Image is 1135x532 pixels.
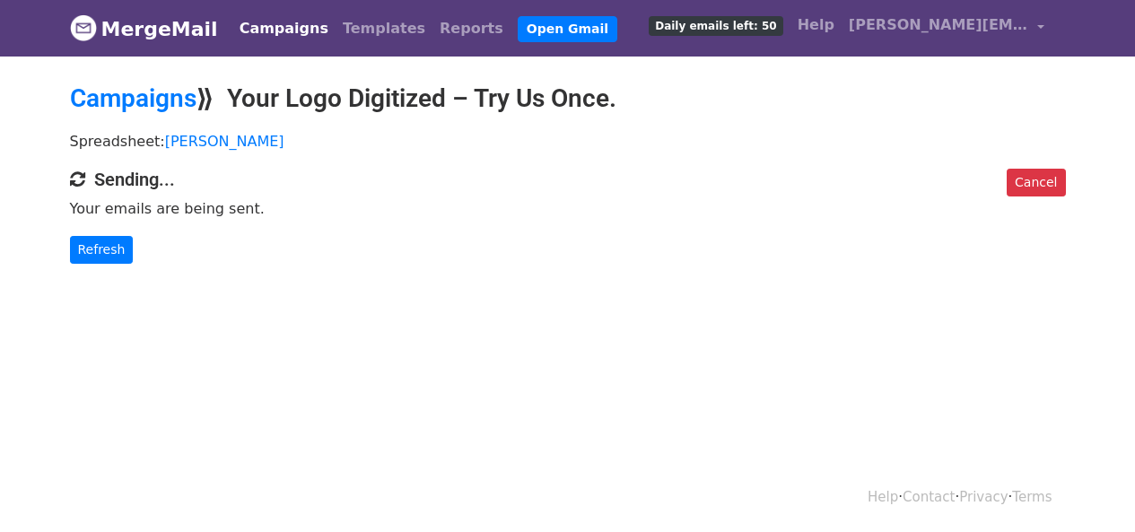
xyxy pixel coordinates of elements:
[70,83,1066,114] h2: ⟫ Your Logo Digitized – Try Us Once.
[642,7,790,43] a: Daily emails left: 50
[70,236,134,264] a: Refresh
[70,169,1066,190] h4: Sending...
[336,11,432,47] a: Templates
[868,489,898,505] a: Help
[165,133,284,150] a: [PERSON_NAME]
[1007,169,1065,196] a: Cancel
[518,16,617,42] a: Open Gmail
[849,14,1028,36] span: [PERSON_NAME][EMAIL_ADDRESS][DOMAIN_NAME]
[70,132,1066,151] p: Spreadsheet:
[70,10,218,48] a: MergeMail
[70,14,97,41] img: MergeMail logo
[790,7,842,43] a: Help
[649,16,782,36] span: Daily emails left: 50
[1012,489,1052,505] a: Terms
[432,11,511,47] a: Reports
[903,489,955,505] a: Contact
[842,7,1052,49] a: [PERSON_NAME][EMAIL_ADDRESS][DOMAIN_NAME]
[959,489,1008,505] a: Privacy
[70,199,1066,218] p: Your emails are being sent.
[70,83,196,113] a: Campaigns
[232,11,336,47] a: Campaigns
